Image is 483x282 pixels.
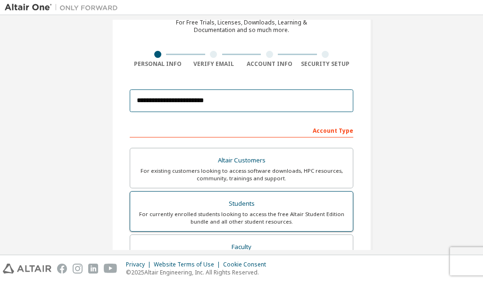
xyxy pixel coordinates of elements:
img: youtube.svg [104,264,117,274]
img: facebook.svg [57,264,67,274]
div: Personal Info [130,60,186,68]
img: linkedin.svg [88,264,98,274]
img: altair_logo.svg [3,264,51,274]
div: For existing customers looking to access software downloads, HPC resources, community, trainings ... [136,167,347,182]
div: Account Type [130,122,353,137]
div: For currently enrolled students looking to access the free Altair Student Edition bundle and all ... [136,210,347,226]
div: Cookie Consent [223,261,272,268]
img: Altair One [5,3,123,12]
div: For Free Trials, Licenses, Downloads, Learning & Documentation and so much more. [176,19,307,34]
div: Security Setup [298,60,354,68]
div: Students [136,197,347,210]
div: Privacy [126,261,154,268]
p: © 2025 Altair Engineering, Inc. All Rights Reserved. [126,268,272,276]
div: Altair Customers [136,154,347,167]
div: Verify Email [186,60,242,68]
div: Website Terms of Use [154,261,223,268]
div: Faculty [136,241,347,254]
img: instagram.svg [73,264,83,274]
div: Account Info [241,60,298,68]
